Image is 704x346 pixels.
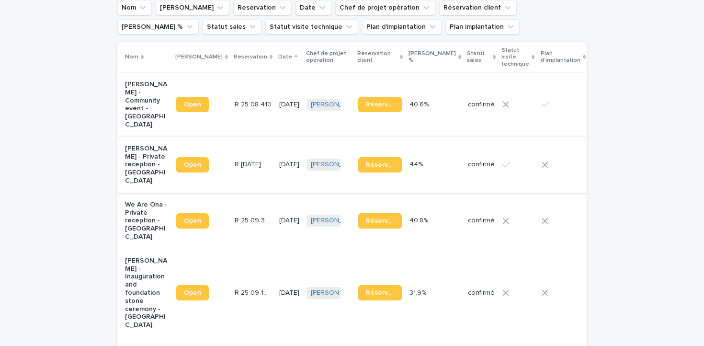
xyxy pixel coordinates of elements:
p: Réservation client [357,48,397,66]
p: Statut visite technique [501,45,529,69]
p: 40.8% [409,215,430,225]
p: Date [278,52,292,62]
a: [PERSON_NAME] [311,101,363,109]
p: [DATE] [279,289,299,297]
a: Open [176,97,209,112]
tr: We Are Ona - Private reception - [GEOGRAPHIC_DATA]OpenR 25 09 396R 25 09 396 [DATE][PERSON_NAME] ... [117,193,647,249]
p: R 25 08 410 [235,99,273,109]
a: [PERSON_NAME] [311,161,363,169]
p: confirmé [468,161,495,169]
p: confirmé [468,101,495,109]
p: [PERSON_NAME] - Community event - [GEOGRAPHIC_DATA] [125,81,169,129]
button: Marge % [117,19,199,35]
a: [PERSON_NAME] [311,289,363,297]
p: Reservation [234,52,267,62]
tr: [PERSON_NAME] - Inauguration and foundation stone ceremony - [GEOGRAPHIC_DATA]OpenR 25 09 1652R 2... [117,249,647,337]
span: Réservation [366,101,394,108]
tr: [PERSON_NAME] - Private reception - [GEOGRAPHIC_DATA]OpenR [DATE]R [DATE] [DATE][PERSON_NAME] Rés... [117,137,647,193]
button: Plan d'implantation [362,19,442,35]
a: Open [176,157,209,173]
p: We Are Ona - Private reception - [GEOGRAPHIC_DATA] [125,201,169,241]
p: R 25 09 396 [235,215,273,225]
p: Statut sales [467,48,490,66]
p: 44% [409,159,425,169]
p: Nom [125,52,138,62]
p: [DATE] [279,217,299,225]
p: 31.9% [409,287,428,297]
p: [PERSON_NAME] [175,52,223,62]
p: [PERSON_NAME] - Inauguration and foundation stone ceremony - [GEOGRAPHIC_DATA] [125,257,169,329]
span: Open [184,161,201,168]
a: Réservation [358,97,402,112]
p: Chef de projet opération [306,48,352,66]
span: Réservation [366,289,394,296]
button: Plan implantation [445,19,520,35]
span: Réservation [366,161,394,168]
span: Réservation [366,218,394,224]
a: Réservation [358,157,402,173]
button: Statut visite technique [265,19,358,35]
p: confirmé [468,217,495,225]
p: [PERSON_NAME] % [409,48,456,66]
a: Réservation [358,285,402,300]
p: [PERSON_NAME] - Private reception - [GEOGRAPHIC_DATA] [125,145,169,185]
p: confirmé [468,289,495,297]
span: Open [184,101,201,108]
p: [DATE] [279,101,299,109]
p: Plan d'implantation [541,48,580,66]
span: Open [184,218,201,224]
p: R 25 09 1652 [235,287,273,297]
a: Réservation [358,213,402,229]
p: R 25 09 1853 [235,159,263,169]
p: [DATE] [279,161,299,169]
tr: [PERSON_NAME] - Community event - [GEOGRAPHIC_DATA]OpenR 25 08 410R 25 08 410 [DATE][PERSON_NAME]... [117,72,647,137]
a: [PERSON_NAME] [311,217,363,225]
p: 40.6% [409,99,431,109]
a: Open [176,213,209,229]
button: Statut sales [203,19,261,35]
a: Open [176,285,209,300]
span: Open [184,289,201,296]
